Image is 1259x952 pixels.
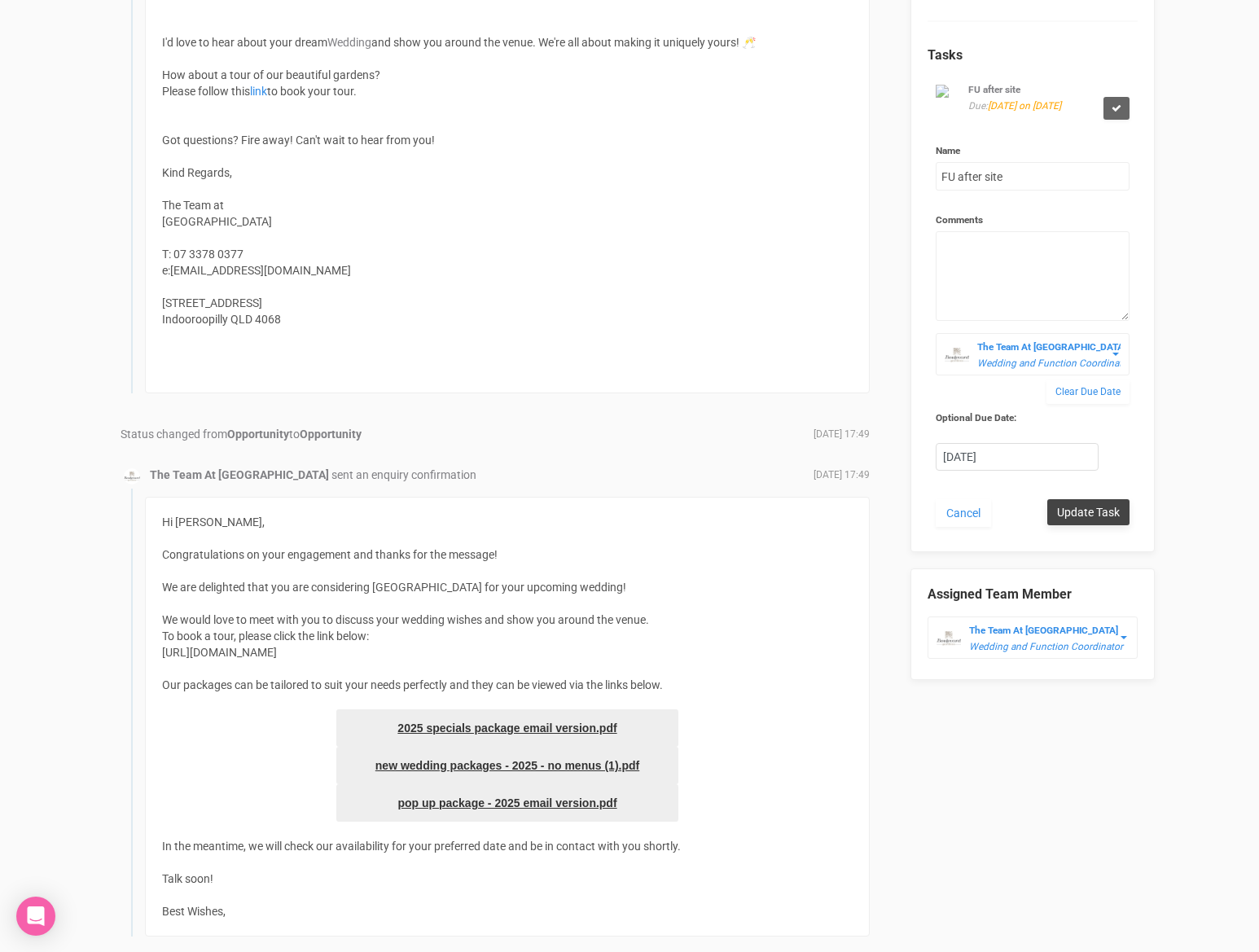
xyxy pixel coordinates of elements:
input: Update Task [1047,499,1130,525]
strong: The Team At [GEOGRAPHIC_DATA] [969,625,1118,636]
span: I'd love to hear about your dream [162,36,327,49]
span: Please follow this [162,85,250,98]
small: FU after site [968,84,1020,95]
div: [DATE] [937,444,1098,471]
a: Cancel [936,499,991,527]
span: Wedding [327,36,371,49]
div: Open Intercom Messenger [16,897,55,936]
legend: Assigned Team Member [928,586,1138,604]
button: The Team At [GEOGRAPHIC_DATA] Wedding and Function Coordinator [928,616,1138,659]
button: The Team At [GEOGRAPHIC_DATA] Wedding and Function Coordinator [936,333,1130,375]
em: Due: [968,100,1061,112]
div: Kind Regards, The Team at [GEOGRAPHIC_DATA] T: 07 3378 0377 e:[EMAIL_ADDRESS][DOMAIN_NAME] [STREE... [162,165,853,376]
span: Got questions? Fire away! Can't wait to hear from you! [162,134,435,147]
a: pop up package - 2025 email version.pdf [336,784,678,822]
em: Wedding and Function Coordinator [969,641,1123,652]
legend: Tasks [928,46,1138,65]
div: Hi [PERSON_NAME], Congratulations on your engagement and thanks for the message! We are delighted... [145,497,870,937]
img: watch.png [936,85,960,98]
strong: The Team At [GEOGRAPHIC_DATA] [150,468,329,481]
span: Status changed from to [121,428,362,441]
label: Optional Due Date: [936,411,1099,425]
strong: Opportunity [227,428,289,441]
img: BGLogo.jpg [937,626,961,651]
label: Comments [936,213,1130,227]
span: and show you around the venue. We're all about making it uniquely yours! 🥂 [371,36,756,49]
a: Clear Due Date [1046,379,1130,404]
strong: Opportunity [300,428,362,441]
label: Name [936,144,1130,158]
span: [DATE] 17:49 [814,468,870,482]
span: to book your tour. [267,85,357,98]
span: sent an enquiry confirmation [331,468,476,481]
img: BGLogo.jpg [945,343,969,367]
span: [DATE] on [DATE] [988,100,1061,112]
em: Wedding and Function Coordinator [977,358,1131,369]
strong: The Team At [GEOGRAPHIC_DATA] [977,341,1126,353]
img: BGLogo.jpg [124,468,140,485]
span: [DATE] 17:49 [814,428,870,441]
a: 2025 specials package email version.pdf [336,709,678,747]
span: How about a tour of our beautiful gardens? [162,68,380,81]
a: link [250,85,267,98]
a: new wedding packages - 2025 - no menus (1).pdf [336,747,678,784]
